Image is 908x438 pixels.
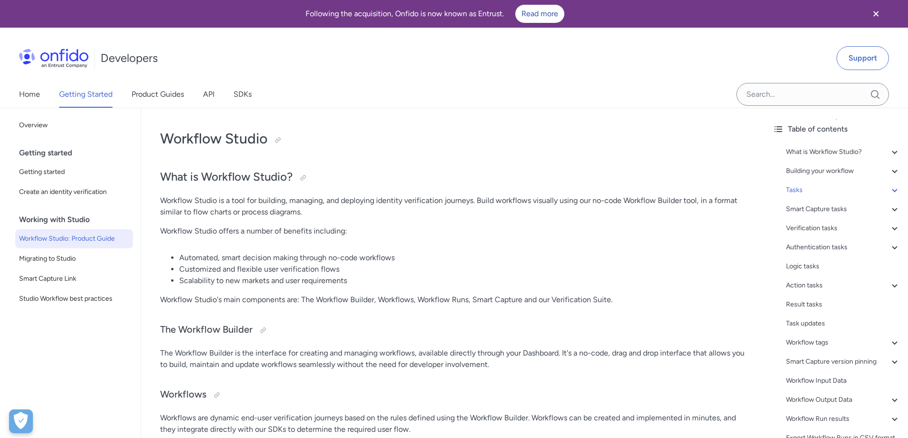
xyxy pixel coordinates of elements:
h1: Developers [101,51,158,66]
a: Logic tasks [786,261,900,272]
a: Migrating to Studio [15,249,133,268]
a: Workflow Input Data [786,375,900,387]
span: Studio Workflow best practices [19,293,129,305]
a: Workflow tags [786,337,900,348]
p: Workflow Studio offers a number of benefits including: [160,225,746,237]
li: Customized and flexible user verification flows [179,264,746,275]
a: Create an identity verification [15,183,133,202]
p: Workflows are dynamic end-user verification journeys based on the rules defined using the Workflo... [160,412,746,435]
a: Workflow Studio: Product Guide [15,229,133,248]
p: The Workflow Builder is the interface for creating and managing workflows, available directly thr... [160,347,746,370]
div: Getting started [19,143,137,163]
input: Onfido search input field [736,83,889,106]
a: Getting Started [59,81,112,108]
div: Table of contents [773,123,900,135]
a: Product Guides [132,81,184,108]
h1: Workflow Studio [160,129,746,148]
h2: What is Workflow Studio? [160,169,746,185]
span: Smart Capture Link [19,273,129,285]
li: Scalability to new markets and user requirements [179,275,746,286]
a: Building your workflow [786,165,900,177]
a: Getting started [15,163,133,182]
h3: The Workflow Builder [160,323,746,338]
a: Result tasks [786,299,900,310]
button: Open Preferences [9,409,33,433]
a: Verification tasks [786,223,900,234]
li: Automated, smart decision making through no-code workflows [179,252,746,264]
span: Overview [19,120,129,131]
a: Home [19,81,40,108]
a: Studio Workflow best practices [15,289,133,308]
a: Smart Capture version pinning [786,356,900,367]
div: Following the acquisition, Onfido is now known as Entrust. [11,5,858,23]
a: Tasks [786,184,900,196]
a: API [203,81,214,108]
a: Smart Capture Link [15,269,133,288]
a: Support [837,46,889,70]
span: Workflow Studio: Product Guide [19,233,129,244]
a: Task updates [786,318,900,329]
a: Workflow Output Data [786,394,900,406]
a: SDKs [234,81,252,108]
div: Cookie Preferences [9,409,33,433]
a: Read more [515,5,564,23]
a: Action tasks [786,280,900,291]
div: Working with Studio [19,210,137,229]
img: Onfido Logo [19,49,89,68]
span: Migrating to Studio [19,253,129,265]
a: Smart Capture tasks [786,204,900,215]
span: Create an identity verification [19,186,129,198]
p: Workflow Studio is a tool for building, managing, and deploying identity verification journeys. B... [160,195,746,218]
p: Workflow Studio's main components are: The Workflow Builder, Workflows, Workflow Runs, Smart Capt... [160,294,746,306]
a: Authentication tasks [786,242,900,253]
h3: Workflows [160,387,746,403]
a: Workflow Run results [786,413,900,425]
button: Close banner [858,2,894,26]
span: Getting started [19,166,129,178]
a: Overview [15,116,133,135]
a: What is Workflow Studio? [786,146,900,158]
svg: Close banner [870,8,882,20]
